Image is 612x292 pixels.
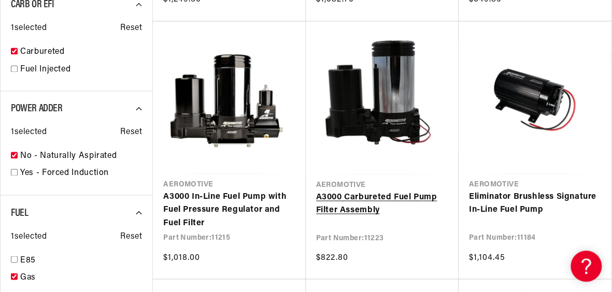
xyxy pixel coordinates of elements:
span: 1 selected [11,126,47,139]
a: Eliminator Brushless Signature In-Line Fuel Pump [469,190,601,216]
span: 1 selected [11,230,47,243]
span: Reset [120,22,142,35]
a: Gas [20,271,142,284]
span: Power Adder [11,104,63,114]
a: No - Naturally Aspirated [20,150,142,163]
a: Yes - Forced Induction [20,167,142,180]
a: E85 [20,254,142,267]
a: Carbureted [20,46,142,59]
a: Fuel Injected [20,63,142,77]
span: Reset [120,230,142,243]
a: A3000 Carbureted Fuel Pump Filter Assembly [316,191,448,217]
span: Reset [120,126,142,139]
span: 1 selected [11,22,47,35]
span: Fuel [11,208,28,218]
a: A3000 In-Line Fuel Pump with Fuel Pressure Regulator and Fuel Filter [163,190,295,230]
